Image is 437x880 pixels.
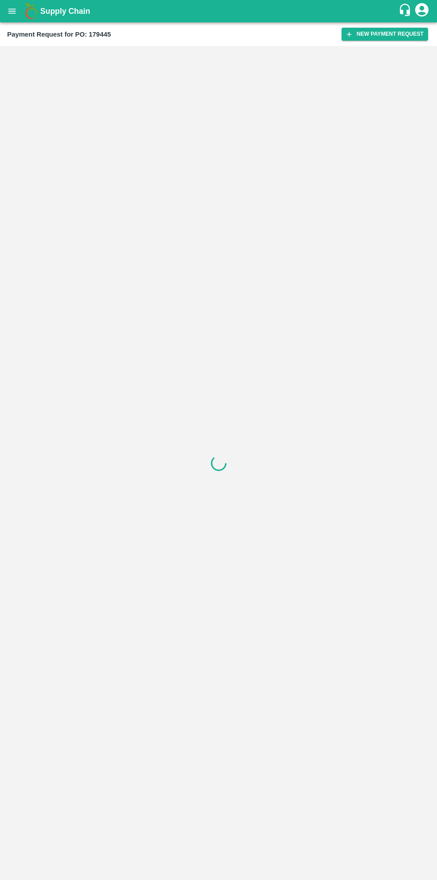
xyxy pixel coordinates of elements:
[40,5,398,17] a: Supply Chain
[40,7,90,16] b: Supply Chain
[398,3,414,19] div: customer-support
[342,28,428,41] button: New Payment Request
[7,31,111,38] b: Payment Request for PO: 179445
[414,2,430,21] div: account of current user
[2,1,22,21] button: open drawer
[22,2,40,20] img: logo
